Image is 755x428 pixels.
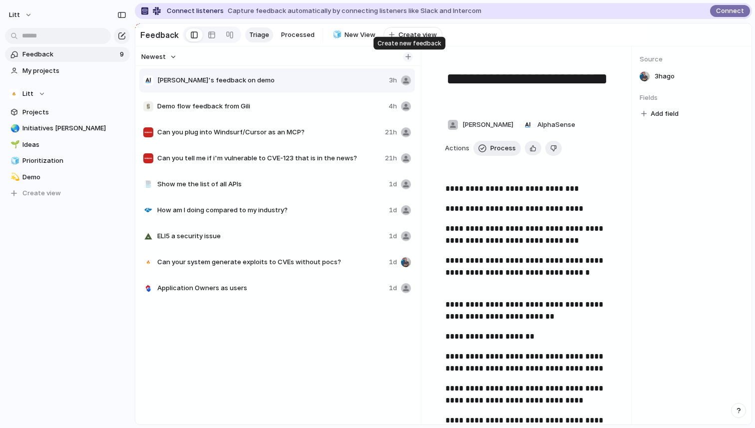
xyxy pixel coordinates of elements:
[389,257,397,267] span: 1d
[545,141,562,156] button: Delete
[655,71,675,81] span: 3h ago
[9,172,19,182] button: 💫
[389,205,397,215] span: 1d
[462,120,513,130] span: [PERSON_NAME]
[140,29,179,41] h2: Feedback
[5,47,130,62] a: Feedback9
[228,6,481,16] span: Capture feedback automatically by connecting listeners like Slack and Intercom
[333,29,340,40] div: 🧊
[9,123,19,133] button: 🌏
[490,143,516,153] span: Process
[383,27,442,43] button: Create view
[716,6,744,16] span: Connect
[520,117,578,133] button: AlphaSense
[9,156,19,166] button: 🧊
[22,89,33,99] span: Litt
[5,63,130,78] a: My projects
[651,109,679,119] span: Add field
[120,49,126,59] span: 9
[22,123,126,133] span: Initiatives [PERSON_NAME]
[277,27,319,42] a: Processed
[157,257,385,267] span: Can your system generate exploits to CVEs without pocs?
[389,75,397,85] span: 3h
[5,170,130,185] a: 💫Demo
[157,101,384,111] span: Demo flow feedback from Gili
[10,171,17,183] div: 💫
[10,155,17,167] div: 🧊
[385,153,397,163] span: 21h
[157,179,385,189] span: Show me the list of all APIs
[640,93,744,103] span: Fields
[157,231,385,241] span: ELI5 a security issue
[327,27,379,42] a: 🧊New View
[389,231,397,241] span: 1d
[398,30,437,40] span: Create view
[640,54,744,64] span: Source
[5,86,130,101] button: Litt
[10,139,17,150] div: 🌱
[22,107,126,117] span: Projects
[9,140,19,150] button: 🌱
[473,141,521,156] button: Process
[22,172,126,182] span: Demo
[331,30,341,40] button: 🧊
[5,137,130,152] a: 🌱Ideas
[388,101,397,111] span: 4h
[374,37,445,50] div: Create new feedback
[22,140,126,150] span: Ideas
[10,123,17,134] div: 🌏
[5,105,130,120] a: Projects
[640,107,680,120] button: Add field
[389,283,397,293] span: 1d
[157,205,385,215] span: How am I doing compared to my industry?
[140,50,178,63] button: Newest
[4,7,37,23] button: Litt
[22,66,126,76] span: My projects
[445,143,469,153] span: Actions
[245,27,273,42] a: Triage
[141,52,166,62] span: Newest
[445,117,516,133] button: [PERSON_NAME]
[157,127,381,137] span: Can you plug into Windsurf/Cursor as an MCP?
[389,179,397,189] span: 1d
[157,75,385,85] span: [PERSON_NAME]'s feedback on demo
[385,127,397,137] span: 21h
[5,186,130,201] button: Create view
[9,10,20,20] span: Litt
[249,30,269,40] span: Triage
[710,5,750,17] button: Connect
[5,153,130,168] a: 🧊Prioritization
[157,153,381,163] span: Can you tell me if i'm vulnerable to CVE-123 that is in the news?
[5,121,130,136] a: 🌏Initiatives [PERSON_NAME]
[157,283,385,293] span: Application Owners as users
[281,30,315,40] span: Processed
[537,120,575,130] span: AlphaSense
[22,188,61,198] span: Create view
[22,156,126,166] span: Prioritization
[345,30,376,40] span: New View
[22,49,117,59] span: Feedback
[167,6,224,16] span: Connect listeners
